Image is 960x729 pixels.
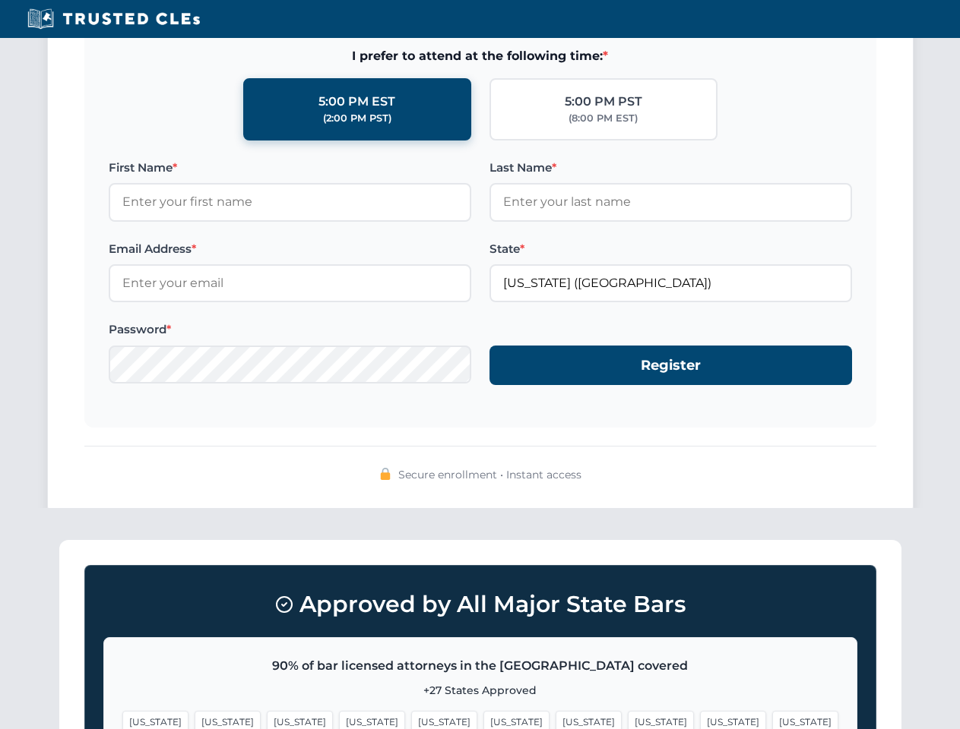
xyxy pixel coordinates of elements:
[490,264,852,302] input: California (CA)
[318,92,395,112] div: 5:00 PM EST
[490,159,852,177] label: Last Name
[23,8,204,30] img: Trusted CLEs
[103,584,857,625] h3: Approved by All Major State Bars
[565,92,642,112] div: 5:00 PM PST
[379,468,391,480] img: 🔒
[490,183,852,221] input: Enter your last name
[490,346,852,386] button: Register
[323,111,391,126] div: (2:00 PM PST)
[109,240,471,258] label: Email Address
[109,46,852,66] span: I prefer to attend at the following time:
[490,240,852,258] label: State
[398,466,581,483] span: Secure enrollment • Instant access
[122,656,838,676] p: 90% of bar licensed attorneys in the [GEOGRAPHIC_DATA] covered
[109,264,471,302] input: Enter your email
[109,183,471,221] input: Enter your first name
[109,159,471,177] label: First Name
[109,320,471,339] label: Password
[569,111,638,126] div: (8:00 PM EST)
[122,682,838,699] p: +27 States Approved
